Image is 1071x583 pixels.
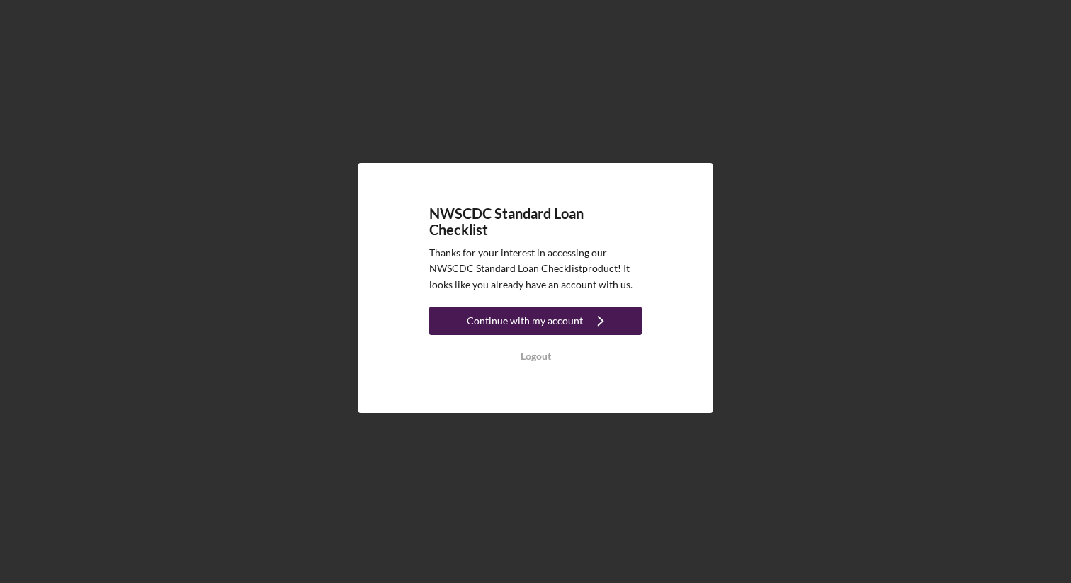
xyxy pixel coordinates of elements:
[429,307,642,335] button: Continue with my account
[429,205,642,238] h4: NWSCDC Standard Loan Checklist
[467,307,583,335] div: Continue with my account
[429,245,642,293] p: Thanks for your interest in accessing our NWSCDC Standard Loan Checklist product! It looks like y...
[521,342,551,370] div: Logout
[429,307,642,339] a: Continue with my account
[429,342,642,370] button: Logout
